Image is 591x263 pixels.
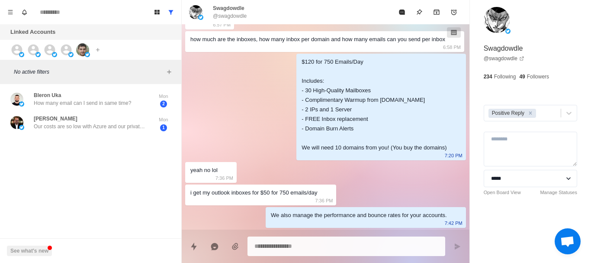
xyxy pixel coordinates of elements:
img: picture [484,7,510,33]
span: 2 [160,101,167,107]
button: Add media [227,238,244,255]
img: picture [76,43,89,56]
p: @swagdowdle [213,12,247,20]
p: No active filters [14,68,164,76]
button: Notifications [17,5,31,19]
img: picture [10,93,23,106]
p: Mon [153,93,174,100]
img: picture [68,52,74,57]
p: 6:57 PM [213,20,231,29]
p: 49 [519,73,525,81]
p: Mon [153,116,174,123]
button: Quick replies [185,238,202,255]
div: $120 for 750 Emails/Day Includes: - 30 High-Quality Mailboxes - Complimentary Warmup from [DOMAIN... [302,57,446,153]
p: Swagdowdle [484,43,523,54]
button: Show all conversations [164,5,178,19]
button: Menu [3,5,17,19]
div: We also manage the performance and bounce rates for your accounts. [271,211,447,220]
div: Open chat [555,228,581,254]
div: Positive Reply [489,109,526,118]
p: Following [494,73,516,81]
p: 6:58 PM [443,42,461,52]
div: Remove Positive Reply [526,109,535,118]
button: Send message [449,238,466,255]
p: 7:36 PM [215,173,233,183]
button: Add filters [164,67,174,77]
button: See what's new [7,246,52,256]
img: picture [19,125,24,130]
div: yeah no lol [190,166,218,175]
button: Mark as read [393,3,411,21]
p: Bleron Uka [34,91,61,99]
p: 7:42 PM [445,218,463,228]
p: Linked Accounts [10,28,55,36]
p: 7:36 PM [315,196,333,205]
img: picture [52,52,57,57]
p: Swagdowdle [213,4,244,12]
button: Archive [428,3,445,21]
img: picture [10,116,23,129]
img: picture [19,52,24,57]
button: Board View [150,5,164,19]
img: picture [35,52,41,57]
p: 7:20 PM [445,151,463,160]
button: Add reminder [445,3,463,21]
p: Our costs are so low with Azure and our private smtp that we would need to 5x open rates to justi... [34,123,146,130]
a: @swagdowdle [484,55,524,62]
p: How many email can I send in same time? [34,99,131,107]
button: Add account [93,45,103,55]
img: picture [198,15,203,20]
div: how much are the inboxes, how many inbox per domain and how many emails can you send per inbox [190,35,445,44]
a: Open Board View [484,189,521,196]
img: picture [85,52,90,57]
button: Reply with AI [206,238,223,255]
button: Pin [411,3,428,21]
a: Manage Statuses [540,189,577,196]
p: 234 [484,73,492,81]
img: picture [189,5,202,19]
p: Followers [527,73,549,81]
div: i get my outlook inboxes for $50 for 750 emails/day [190,188,317,198]
img: picture [19,101,24,107]
img: picture [505,29,511,34]
span: 1 [160,124,167,131]
p: [PERSON_NAME] [34,115,77,123]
